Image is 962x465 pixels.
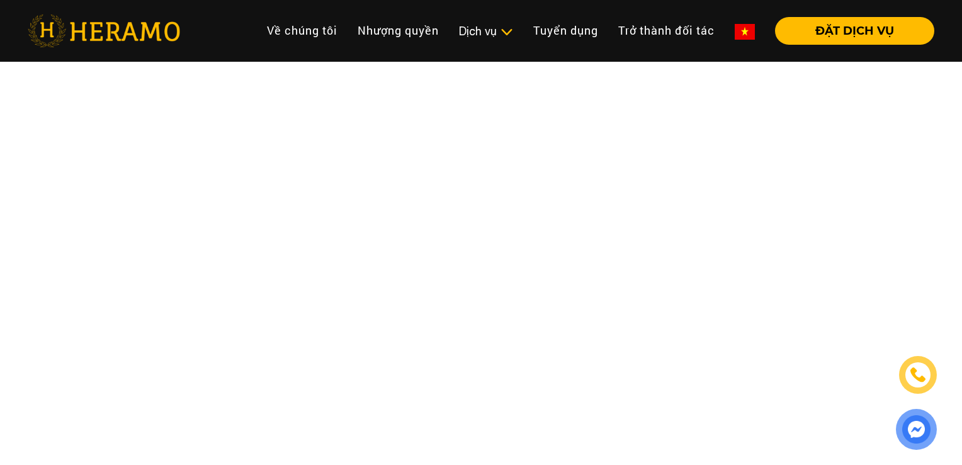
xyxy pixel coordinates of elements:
[735,24,755,40] img: vn-flag.png
[523,17,608,44] a: Tuyển dụng
[775,17,934,45] button: ĐẶT DỊCH VỤ
[765,25,934,37] a: ĐẶT DỊCH VỤ
[257,17,348,44] a: Về chúng tôi
[459,23,513,40] div: Dịch vụ
[500,26,513,38] img: subToggleIcon
[28,14,180,47] img: heramo-logo.png
[900,357,936,393] a: phone-icon
[909,366,927,383] img: phone-icon
[348,17,449,44] a: Nhượng quyền
[608,17,725,44] a: Trở thành đối tác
